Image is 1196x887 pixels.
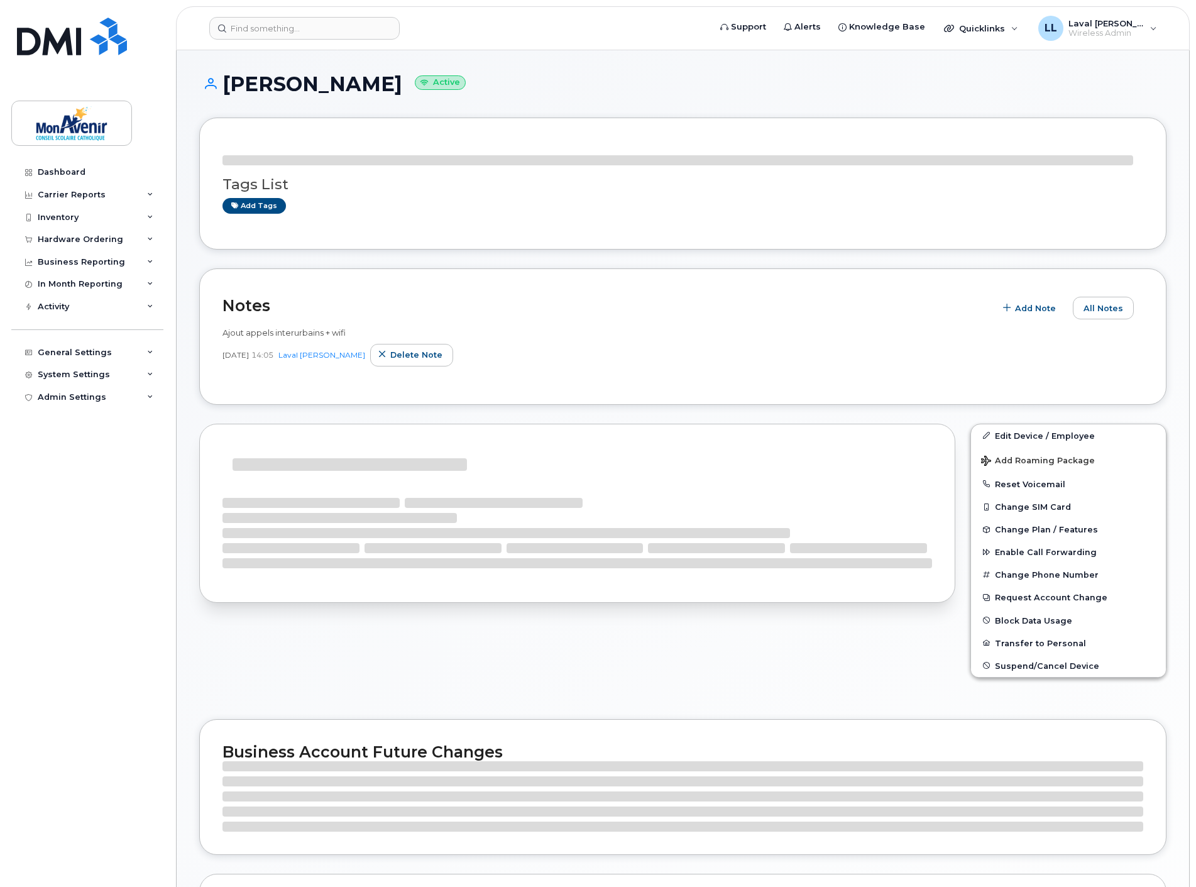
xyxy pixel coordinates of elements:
button: Delete note [370,344,453,366]
button: Suspend/Cancel Device [971,654,1166,677]
span: [DATE] [222,350,249,360]
button: Change SIM Card [971,495,1166,518]
button: Enable Call Forwarding [971,541,1166,563]
button: Block Data Usage [971,609,1166,632]
button: Change Phone Number [971,563,1166,586]
h3: Tags List [222,177,1143,192]
span: Add Note [1015,302,1056,314]
a: Laval [PERSON_NAME] [278,350,365,360]
span: Add Roaming Package [981,456,1095,468]
span: Delete note [390,349,442,361]
button: Add Roaming Package [971,447,1166,473]
a: Edit Device / Employee [971,424,1166,447]
button: All Notes [1073,297,1134,319]
span: 14:05 [251,350,273,360]
span: All Notes [1084,302,1123,314]
h1: [PERSON_NAME] [199,73,1166,95]
button: Change Plan / Features [971,518,1166,541]
small: Active [415,75,466,90]
span: Enable Call Forwarding [995,548,1097,557]
a: Add tags [222,198,286,214]
h2: Notes [222,296,989,315]
span: Change Plan / Features [995,525,1098,534]
h2: Business Account Future Changes [222,742,1143,761]
button: Transfer to Personal [971,632,1166,654]
button: Add Note [995,297,1067,319]
button: Request Account Change [971,586,1166,609]
span: Ajout appels interurbains + wifi [222,328,346,338]
button: Reset Voicemail [971,473,1166,495]
span: Suspend/Cancel Device [995,661,1099,670]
